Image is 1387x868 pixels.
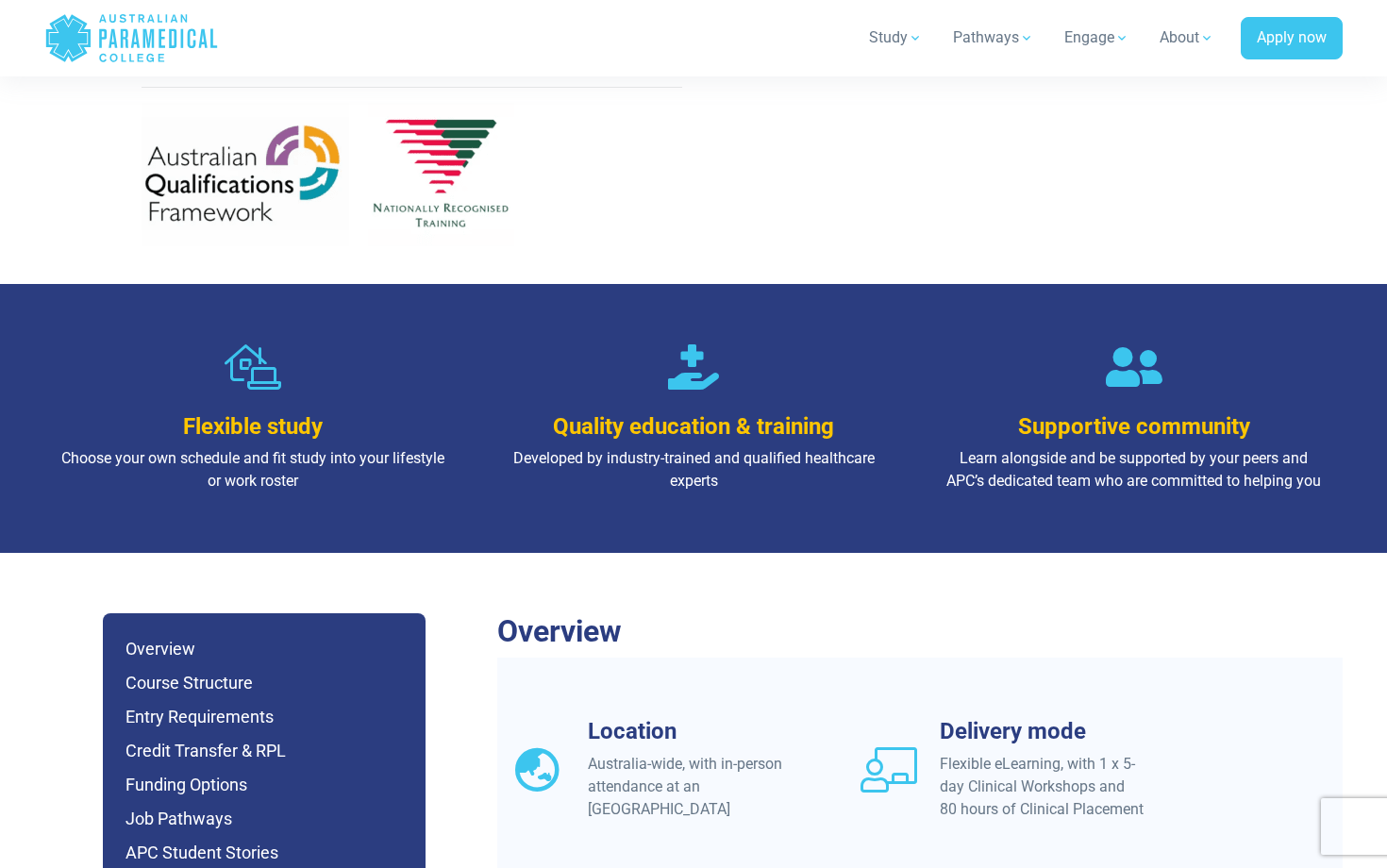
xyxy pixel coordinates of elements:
h6: Entry Requirements [125,704,403,730]
a: Study [858,11,934,64]
a: Apply now [1241,17,1343,60]
h3: Location [588,718,793,745]
h2: Overview [497,613,1343,649]
div: Australia-wide, with in-person attendance at an [GEOGRAPHIC_DATA] [588,753,793,821]
h3: Supportive community [940,413,1328,441]
a: Pathways [942,11,1045,64]
a: About [1148,11,1226,64]
a: Australian Paramedical College [44,8,219,69]
p: Developed by industry-trained and qualified healthcare experts [500,447,888,492]
p: Learn alongside and be supported by your peers and APC’s dedicated team who are committed to help... [940,447,1328,492]
h6: Overview [125,636,403,662]
a: Engage [1053,11,1141,64]
h6: Credit Transfer & RPL [125,738,403,764]
h3: Delivery mode [940,718,1145,745]
h3: Flexible study [59,413,447,441]
p: Choose your own schedule and fit study into your lifestyle or work roster [59,447,447,492]
div: Flexible eLearning, with 1 x 5-day Clinical Workshops and 80 hours of Clinical Placement [940,753,1145,821]
h6: Course Structure [125,670,403,696]
h3: Quality education & training [500,413,888,441]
